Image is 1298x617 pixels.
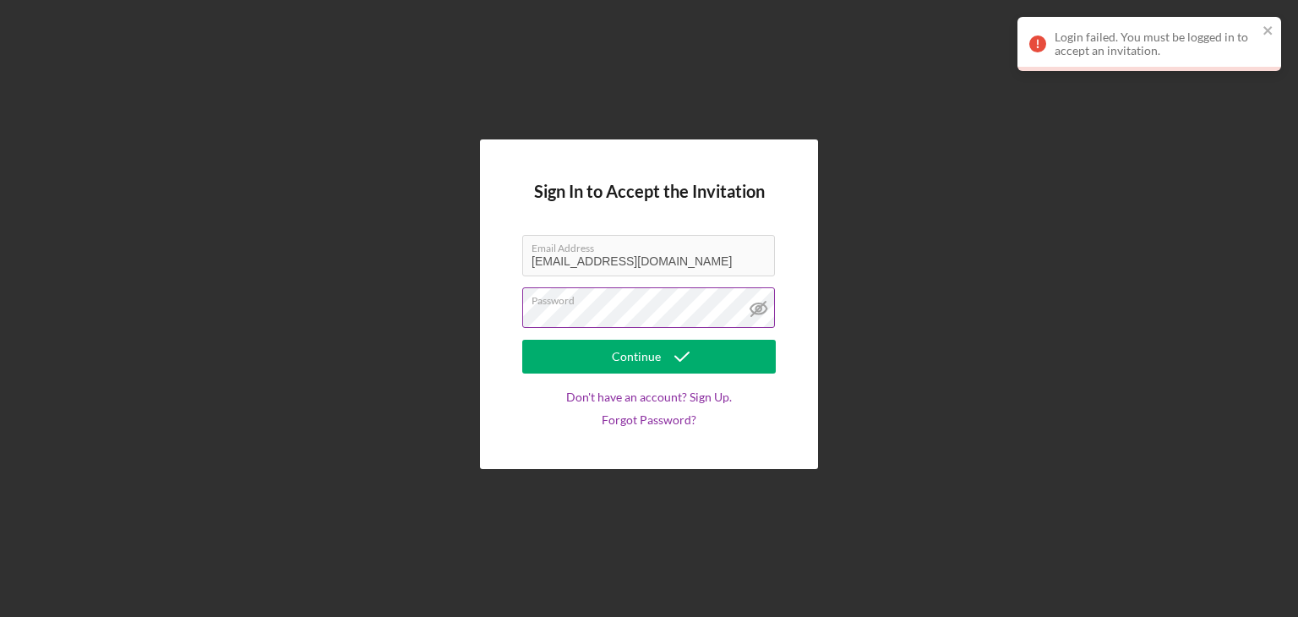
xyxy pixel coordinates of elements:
label: Password [532,288,775,307]
button: close [1263,24,1274,40]
a: Forgot Password? [602,413,696,427]
h4: Sign In to Accept the Invitation [534,182,765,201]
button: Continue [522,340,776,374]
a: Don't have an account? Sign Up. [566,390,732,404]
div: Login failed. You must be logged in to accept an invitation. [1055,30,1257,57]
div: Continue [612,340,661,374]
label: Email Address [532,236,775,254]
